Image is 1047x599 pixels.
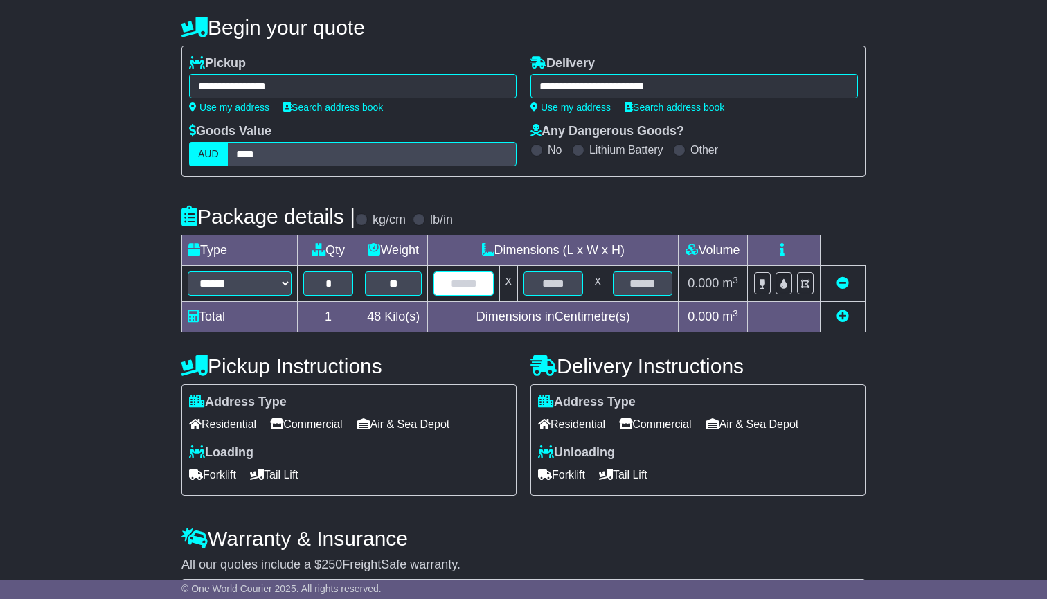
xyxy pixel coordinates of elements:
[181,583,382,594] span: © One World Courier 2025. All rights reserved.
[189,395,287,410] label: Address Type
[189,142,228,166] label: AUD
[530,56,595,71] label: Delivery
[688,310,719,323] span: 0.000
[359,302,428,332] td: Kilo(s)
[283,102,383,113] a: Search address book
[733,308,738,319] sup: 3
[678,235,747,266] td: Volume
[189,102,269,113] a: Use my address
[619,413,691,435] span: Commercial
[298,235,359,266] td: Qty
[181,355,517,377] h4: Pickup Instructions
[189,413,256,435] span: Residential
[589,266,607,302] td: x
[706,413,799,435] span: Air & Sea Depot
[189,445,253,461] label: Loading
[538,445,615,461] label: Unloading
[733,275,738,285] sup: 3
[499,266,517,302] td: x
[181,16,866,39] h4: Begin your quote
[250,464,298,485] span: Tail Lift
[589,143,663,157] label: Lithium Battery
[538,413,605,435] span: Residential
[367,310,381,323] span: 48
[530,102,611,113] a: Use my address
[189,124,271,139] label: Goods Value
[538,464,585,485] span: Forklift
[181,205,355,228] h4: Package details |
[357,413,450,435] span: Air & Sea Depot
[181,527,866,550] h4: Warranty & Insurance
[321,557,342,571] span: 250
[182,302,298,332] td: Total
[599,464,647,485] span: Tail Lift
[688,276,719,290] span: 0.000
[722,310,738,323] span: m
[530,355,866,377] h4: Delivery Instructions
[189,464,236,485] span: Forklift
[428,302,679,332] td: Dimensions in Centimetre(s)
[181,557,866,573] div: All our quotes include a $ FreightSafe warranty.
[298,302,359,332] td: 1
[836,276,849,290] a: Remove this item
[270,413,342,435] span: Commercial
[625,102,724,113] a: Search address book
[530,124,684,139] label: Any Dangerous Goods?
[189,56,246,71] label: Pickup
[548,143,562,157] label: No
[430,213,453,228] label: lb/in
[428,235,679,266] td: Dimensions (L x W x H)
[538,395,636,410] label: Address Type
[359,235,428,266] td: Weight
[182,235,298,266] td: Type
[722,276,738,290] span: m
[836,310,849,323] a: Add new item
[373,213,406,228] label: kg/cm
[690,143,718,157] label: Other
